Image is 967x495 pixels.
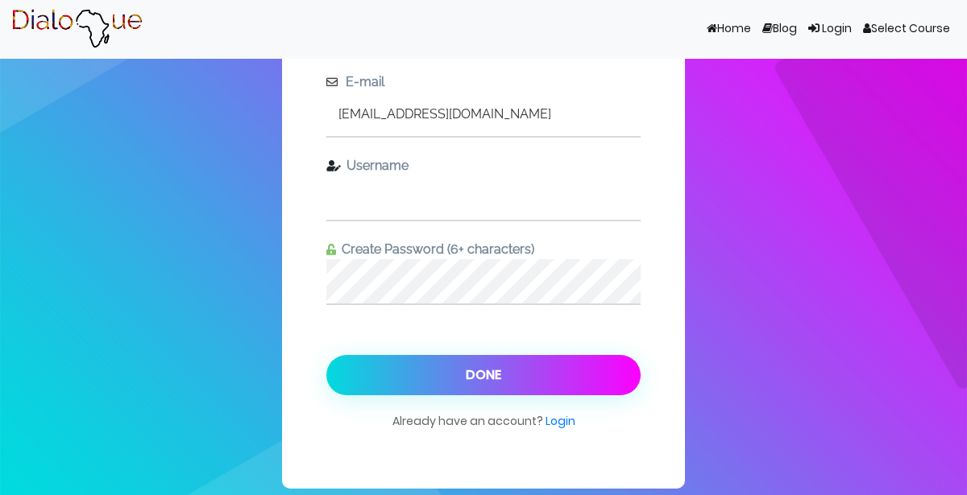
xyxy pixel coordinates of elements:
span: Username [341,158,409,173]
img: Brand [11,9,143,49]
a: Blog [757,14,803,44]
span: Already have an account? [392,412,575,445]
a: Login [803,14,857,44]
a: Select Course [857,14,956,44]
input: Enter username [326,175,641,220]
span: Create Password (6+ characters) [336,241,534,257]
a: Login [546,413,575,429]
span: E-mail [340,74,384,89]
button: Done [326,355,641,395]
a: Home [701,14,757,44]
input: Enter e-mail [326,92,641,136]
